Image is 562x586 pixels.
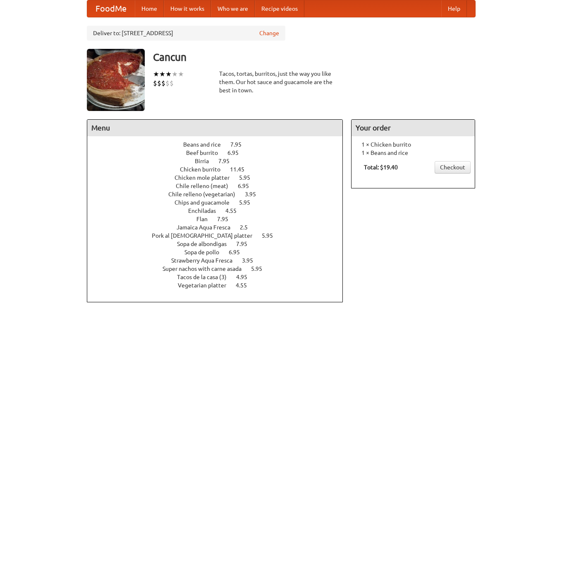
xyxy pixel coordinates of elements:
li: ★ [178,70,184,79]
span: 7.95 [218,158,238,164]
a: Checkout [435,161,471,174]
span: 4.55 [225,207,245,214]
span: Flan [196,216,216,222]
li: $ [170,79,174,88]
a: Help [441,0,467,17]
span: 5.95 [239,174,258,181]
a: Change [259,29,279,37]
div: Tacos, tortas, burritos, just the way you like them. Our hot sauce and guacamole are the best in ... [219,70,343,94]
a: Chicken burrito 11.45 [180,166,260,173]
span: 5.95 [239,199,258,206]
li: $ [157,79,161,88]
span: Jamaica Aqua Fresca [177,224,239,231]
a: Vegetarian platter 4.55 [178,282,262,289]
li: $ [161,79,165,88]
span: 7.95 [230,141,250,148]
li: 1 × Beans and rice [356,149,471,157]
a: Strawberry Aqua Fresca 3.95 [171,257,268,264]
a: Flan 7.95 [196,216,244,222]
a: Chicken mole platter 5.95 [175,174,265,181]
span: 5.95 [262,232,281,239]
a: Birria 7.95 [195,158,245,164]
a: Chile relleno (meat) 6.95 [176,183,264,189]
span: 2.5 [240,224,256,231]
div: Deliver to: [STREET_ADDRESS] [87,26,285,41]
a: Chips and guacamole 5.95 [175,199,265,206]
h4: Menu [87,120,343,136]
span: Chicken burrito [180,166,229,173]
h3: Cancun [153,49,476,65]
span: Chile relleno (meat) [176,183,237,189]
span: 6.95 [229,249,248,256]
a: Home [135,0,164,17]
span: Strawberry Aqua Fresca [171,257,241,264]
a: Who we are [211,0,255,17]
a: Jamaica Aqua Fresca 2.5 [177,224,263,231]
li: 1 × Chicken burrito [356,140,471,149]
li: $ [153,79,157,88]
span: 7.95 [217,216,237,222]
a: Beef burrito 6.95 [186,150,254,156]
a: How it works [164,0,211,17]
span: Sopa de albondigas [177,241,235,247]
span: Birria [195,158,217,164]
span: 7.95 [236,241,256,247]
li: ★ [159,70,165,79]
a: Chile relleno (vegetarian) 3.95 [168,191,271,198]
span: Beef burrito [186,150,226,156]
a: Recipe videos [255,0,304,17]
span: 11.45 [230,166,253,173]
span: Enchiladas [188,207,224,214]
a: Beans and rice 7.95 [183,141,257,148]
span: 3.95 [242,257,261,264]
span: Beans and rice [183,141,229,148]
span: 4.55 [236,282,255,289]
span: Super nachos with carne asada [163,265,250,272]
span: 3.95 [245,191,264,198]
b: Total: $19.40 [364,164,398,171]
li: ★ [165,70,172,79]
span: 6.95 [238,183,257,189]
span: Vegetarian platter [178,282,234,289]
li: ★ [153,70,159,79]
li: ★ [172,70,178,79]
h4: Your order [352,120,475,136]
span: Tacos de la casa (3) [177,274,235,280]
span: Chicken mole platter [175,174,238,181]
a: Pork al [DEMOGRAPHIC_DATA] platter 5.95 [152,232,288,239]
a: Tacos de la casa (3) 4.95 [177,274,263,280]
span: 5.95 [251,265,270,272]
span: 4.95 [236,274,256,280]
span: Chile relleno (vegetarian) [168,191,244,198]
span: Sopa de pollo [184,249,227,256]
a: Sopa de albondigas 7.95 [177,241,263,247]
a: Super nachos with carne asada 5.95 [163,265,277,272]
a: Sopa de pollo 6.95 [184,249,255,256]
a: Enchiladas 4.55 [188,207,252,214]
li: $ [165,79,170,88]
span: 6.95 [227,150,247,156]
span: Chips and guacamole [175,199,238,206]
a: FoodMe [87,0,135,17]
span: Pork al [DEMOGRAPHIC_DATA] platter [152,232,261,239]
img: angular.jpg [87,49,145,111]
